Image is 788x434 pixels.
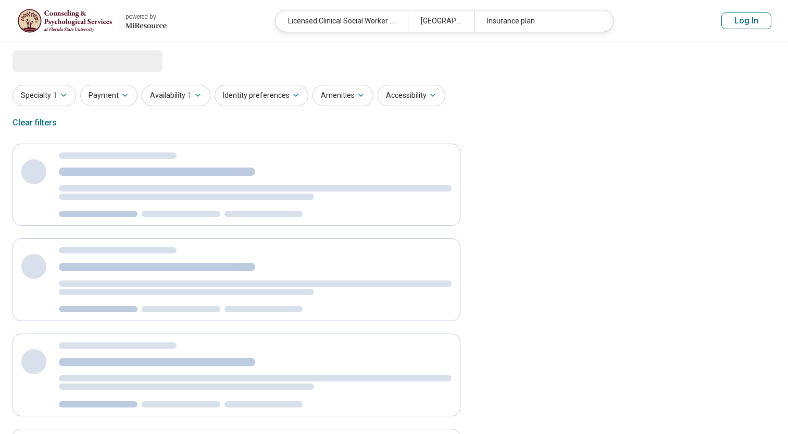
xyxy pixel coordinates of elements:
[53,90,57,101] span: 1
[474,10,606,32] div: Insurance plan
[142,85,210,106] button: Availability1
[215,85,308,106] button: Identity preferences
[312,85,373,106] button: Amenities
[12,110,57,135] div: Clear filters
[126,12,167,21] div: powered by
[80,85,137,106] button: Payment
[187,90,192,101] span: 1
[17,8,167,33] a: Florida State Universitypowered by
[721,12,771,29] button: Log In
[17,8,112,33] img: Florida State University
[12,85,76,106] button: Specialty1
[276,10,408,32] div: Licensed Clinical Social Worker (LCSW)
[378,85,445,106] button: Accessibility
[408,10,474,32] div: [GEOGRAPHIC_DATA], [GEOGRAPHIC_DATA]
[12,50,100,71] span: Loading...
